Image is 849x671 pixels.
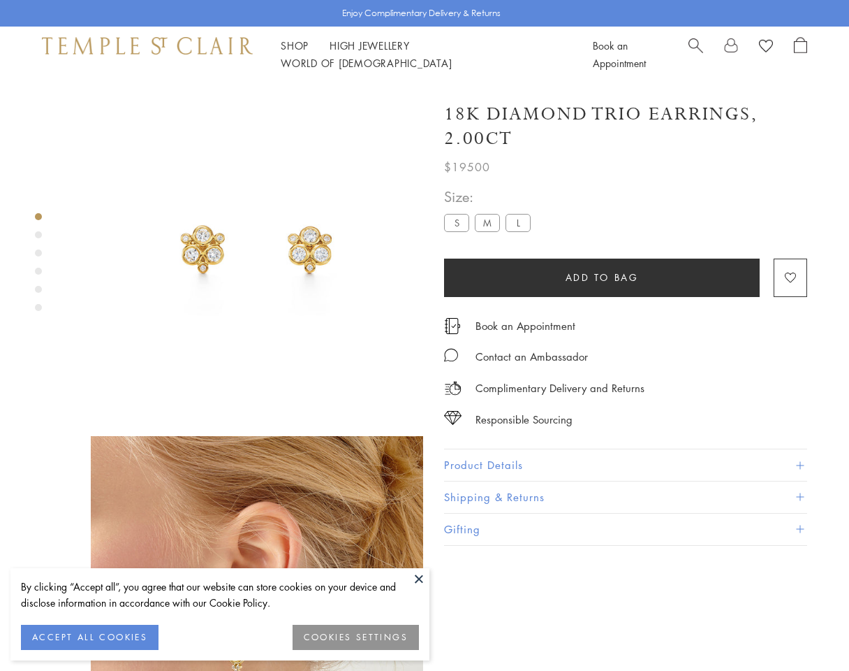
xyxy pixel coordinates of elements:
[444,185,536,208] span: Size:
[281,37,561,72] nav: Main navigation
[293,625,419,650] button: COOKIES SETTINGS
[21,579,419,611] div: By clicking “Accept all”, you agree that our website can store cookies on your device and disclos...
[444,214,469,231] label: S
[505,214,531,231] label: L
[475,380,644,397] p: Complimentary Delivery and Returns
[281,56,452,70] a: World of [DEMOGRAPHIC_DATA]World of [DEMOGRAPHIC_DATA]
[444,102,807,151] h1: 18K Diamond Trio Earrings, 2.00ct
[688,37,703,72] a: Search
[444,514,807,545] button: Gifting
[779,605,835,657] iframe: Gorgias live chat messenger
[759,37,773,58] a: View Wishlist
[444,482,807,513] button: Shipping & Returns
[342,6,501,20] p: Enjoy Complimentary Delivery & Returns
[91,82,423,415] img: E11847-DIGRN50
[566,270,639,285] span: Add to bag
[35,210,42,322] div: Product gallery navigation
[475,348,588,366] div: Contact an Ambassador
[444,318,461,334] img: icon_appointment.svg
[444,259,760,297] button: Add to bag
[593,38,646,70] a: Book an Appointment
[444,449,807,481] button: Product Details
[281,38,309,52] a: ShopShop
[444,158,490,176] span: $19500
[475,411,573,428] div: Responsible Sourcing
[42,37,253,54] img: Temple St. Clair
[444,348,458,362] img: MessageIcon-01_2.svg
[794,37,807,72] a: Open Shopping Bag
[444,411,462,425] img: icon_sourcing.svg
[475,318,575,333] a: Book an Appointment
[330,38,410,52] a: High JewelleryHigh Jewellery
[444,380,462,397] img: icon_delivery.svg
[21,625,158,650] button: ACCEPT ALL COOKIES
[475,214,500,231] label: M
